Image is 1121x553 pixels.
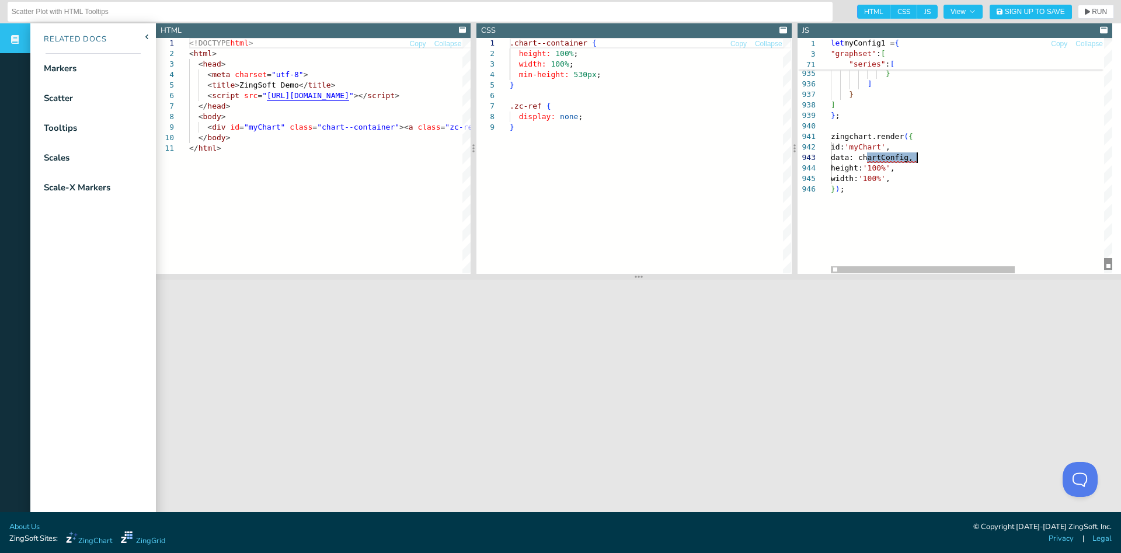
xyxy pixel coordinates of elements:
[221,60,226,68] span: >
[476,38,495,48] div: 1
[835,111,840,120] span: ;
[317,123,399,131] span: "chart--container"
[835,185,840,193] span: )
[1005,8,1065,15] span: Sign Up to Save
[395,91,399,100] span: >
[244,91,257,100] span: src
[481,25,496,36] div: CSS
[831,142,844,151] span: id:
[207,81,212,89] span: <
[1075,39,1103,50] button: Collapse
[519,112,556,121] span: display:
[156,280,1121,524] iframe: Your browser does not support iframes.
[831,174,858,183] span: width:
[908,132,913,141] span: {
[798,100,816,110] div: 938
[894,39,899,47] span: {
[597,70,601,79] span: ;
[226,133,231,142] span: >
[221,112,226,121] span: >
[207,123,212,131] span: <
[1049,533,1074,544] a: Privacy
[212,81,235,89] span: title
[831,49,876,58] span: "graphset"
[546,102,551,110] span: {
[299,81,308,89] span: </
[574,70,597,79] span: 530px
[239,123,244,131] span: =
[798,60,816,70] span: 71
[890,5,917,19] span: CSS
[904,132,908,141] span: (
[831,153,913,162] span: data: chartConfig,
[476,101,495,112] div: 7
[476,59,495,69] div: 3
[217,144,221,152] span: >
[156,38,174,48] div: 1
[331,81,336,89] span: >
[121,531,165,547] a: ZingGrid
[886,69,890,78] span: }
[399,123,409,131] span: ><
[510,39,587,47] span: .chart--container
[199,133,208,142] span: </
[44,181,110,194] div: Scale-X Markers
[203,112,221,121] span: body
[857,5,890,19] span: HTML
[226,102,231,110] span: >
[262,91,267,100] span: "
[156,122,174,133] div: 9
[944,5,983,19] button: View
[230,123,239,131] span: id
[156,59,174,69] div: 3
[354,91,367,100] span: ></
[445,123,482,131] span: "zc-ref"
[257,91,262,100] span: =
[203,60,221,68] span: head
[917,5,938,19] span: JS
[417,123,440,131] span: class
[44,151,69,165] div: Scales
[207,91,212,100] span: <
[1092,533,1112,544] a: Legal
[831,111,835,120] span: }
[207,102,225,110] span: head
[798,79,816,89] div: 936
[857,5,938,19] div: checkbox-group
[510,81,514,89] span: }
[730,40,747,47] span: Copy
[798,163,816,173] div: 944
[230,39,248,47] span: html
[1082,533,1084,544] span: |
[267,70,271,79] span: =
[798,89,816,100] div: 937
[156,133,174,143] div: 10
[844,142,885,151] span: 'myChart'
[156,143,174,154] div: 11
[308,81,331,89] span: title
[44,92,73,105] div: Scatter
[304,70,308,79] span: >
[881,49,886,58] span: [
[156,69,174,80] div: 4
[212,70,230,79] span: meta
[199,60,203,68] span: <
[207,133,225,142] span: body
[574,49,579,58] span: ;
[434,39,462,50] button: Collapse
[973,521,1112,533] div: © Copyright [DATE]-[DATE] ZingSoft, Inc.
[156,80,174,91] div: 5
[867,79,872,88] span: ]
[367,91,395,100] span: script
[560,112,578,121] span: none
[476,122,495,133] div: 9
[207,70,212,79] span: <
[267,91,349,100] span: [URL][DOMAIN_NAME]
[798,184,816,194] div: 946
[212,49,217,58] span: >
[349,91,354,100] span: "
[798,152,816,163] div: 943
[519,60,546,68] span: width:
[802,25,809,36] div: JS
[831,100,835,109] span: ]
